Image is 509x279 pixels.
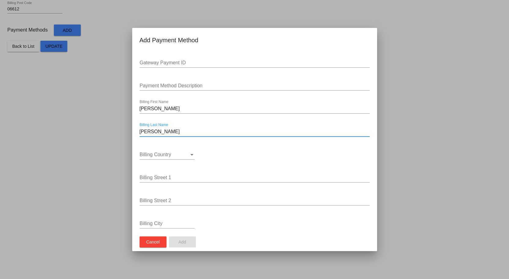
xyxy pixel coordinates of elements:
mat-select: Billing Country [140,152,195,157]
input: Billing City [140,221,195,226]
input: Gateway Payment ID [140,60,370,66]
input: Billing Street 2 [140,198,370,203]
input: Billing First Name [140,106,370,111]
input: Billing Last Name [140,129,370,134]
span: Cancel [146,239,160,244]
span: Add [178,239,186,244]
button: Cancel [140,236,167,247]
input: Payment Method Description [140,83,370,89]
h1: Add Payment Method [140,35,370,45]
input: Billing Street 1 [140,175,370,180]
button: Add [169,236,196,247]
span: Billing Country [140,152,171,157]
